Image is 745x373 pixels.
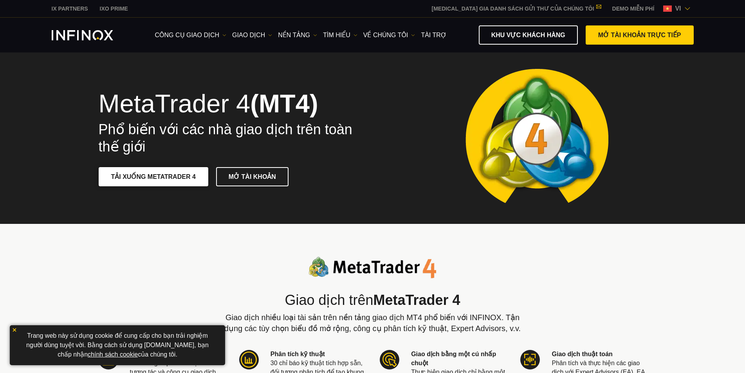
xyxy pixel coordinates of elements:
img: Meta Trader 4 logo [308,257,437,279]
a: MỞ TÀI KHOẢN TRỰC TIẾP [586,25,694,45]
a: Tài trợ [421,31,446,40]
a: Tìm hiểu [323,31,357,40]
a: VỀ CHÚNG TÔI [363,31,415,40]
a: [MEDICAL_DATA] GIA DANH SÁCH GỬI THƯ CỦA CHÚNG TÔI [426,5,606,12]
a: KHU VỰC KHÁCH HÀNG [479,25,578,45]
strong: Giao dịch bằng một cú nhấp chuột [411,351,496,366]
img: Meta Trader 4 [459,52,615,224]
strong: Giao dịch thuật toán [552,351,612,357]
img: Meta Trader 4 icon [520,350,540,369]
a: MỞ TÀI KHOẢN [216,167,289,186]
strong: (MT4) [250,89,318,118]
img: yellow close icon [12,327,17,333]
a: công cụ giao dịch [155,31,227,40]
a: INFINOX [94,5,134,13]
strong: MetaTrader 4 [373,292,460,308]
strong: Phân tích kỹ thuật [271,351,325,357]
img: Meta Trader 4 icon [239,350,259,369]
h2: Phổ biến với các nhà giao dịch trên toàn thế giới [99,121,362,155]
a: INFINOX Logo [52,30,132,40]
a: TẢI XUỐNG METATRADER 4 [99,167,208,186]
p: Trang web này sử dụng cookie để cung cấp cho bạn trải nghiệm người dùng tuyệt vời. Bằng cách sử d... [14,329,221,361]
span: vi [672,4,684,13]
a: chính sách cookie [88,351,138,358]
p: Giao dịch nhiều loại tài sản trên nền tảng giao dịch MT4 phổ biến với INFINOX. Tận dụng các tùy c... [216,312,529,334]
a: GIAO DỊCH [232,31,272,40]
a: INFINOX [46,5,94,13]
h1: MetaTrader 4 [99,90,362,117]
h2: Giao dịch trên [216,292,529,309]
a: NỀN TẢNG [278,31,317,40]
img: Meta Trader 4 icon [380,350,399,369]
a: INFINOX MENU [606,5,660,13]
